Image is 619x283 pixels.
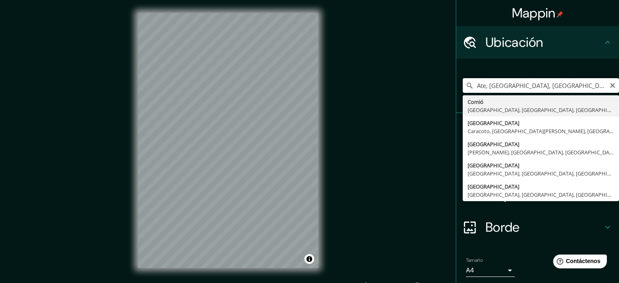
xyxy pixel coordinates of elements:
div: Disposición [456,178,619,211]
div: A4 [466,264,515,277]
font: A4 [466,266,474,274]
div: Patas [456,113,619,146]
font: Comió [468,98,483,105]
font: [GEOGRAPHIC_DATA] [468,140,519,148]
font: [PERSON_NAME], [GEOGRAPHIC_DATA], [GEOGRAPHIC_DATA] [468,149,617,156]
font: [GEOGRAPHIC_DATA] [468,183,519,190]
button: Claro [609,81,616,89]
canvas: Mapa [138,13,318,268]
font: Tamaño [466,257,483,263]
div: Ubicación [456,26,619,59]
font: [GEOGRAPHIC_DATA] [468,119,519,127]
font: Ubicación [486,34,543,51]
input: Elige tu ciudad o zona [463,78,619,93]
font: Mappin [512,4,556,22]
iframe: Lanzador de widgets de ayuda [547,251,610,274]
font: [GEOGRAPHIC_DATA] [468,162,519,169]
div: Estilo [456,146,619,178]
div: Borde [456,211,619,244]
img: pin-icon.png [557,11,563,18]
font: Borde [486,219,520,236]
button: Activar o desactivar atribución [304,254,314,264]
